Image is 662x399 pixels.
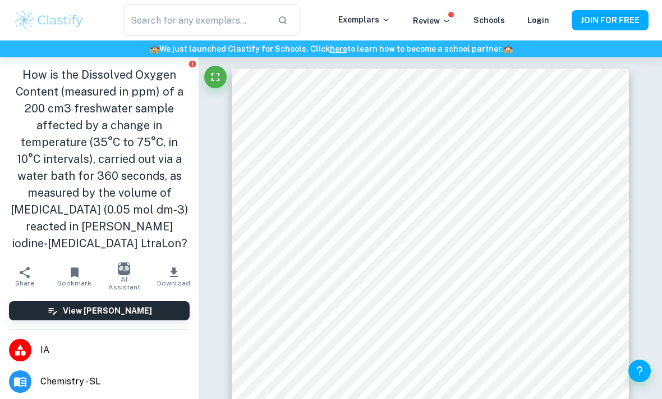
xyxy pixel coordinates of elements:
img: AI Assistant [118,262,130,275]
h6: We just launched Clastify for Schools. Click to learn how to become a school partner. [2,43,660,55]
button: View [PERSON_NAME] [9,301,190,320]
span: IA [40,343,190,357]
span: Chemistry - SL [40,375,190,388]
a: Schools [473,16,505,25]
h6: View [PERSON_NAME] [63,305,152,317]
button: Fullscreen [204,66,227,88]
p: Exemplars [338,13,390,26]
button: Report issue [188,60,196,68]
a: here [330,44,347,53]
button: Help and Feedback [628,360,651,382]
span: Bookmark [57,279,91,287]
a: Login [527,16,549,25]
h1: How is the Dissolved Oxygen Content (measured in ppm) of a 200 cm3 freshwater sample affected by ... [9,66,190,252]
span: AI Assistant [106,275,142,291]
span: 🏫 [150,44,159,53]
button: AI Assistant [99,261,149,292]
button: JOIN FOR FREE [572,10,649,30]
button: Bookmark [50,261,100,292]
span: Share [15,279,34,287]
button: Download [149,261,199,292]
span: 🏫 [503,44,513,53]
span: Download [157,279,190,287]
p: Review [413,15,451,27]
img: Clastify logo [13,9,85,31]
input: Search for any exemplars... [123,4,269,36]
